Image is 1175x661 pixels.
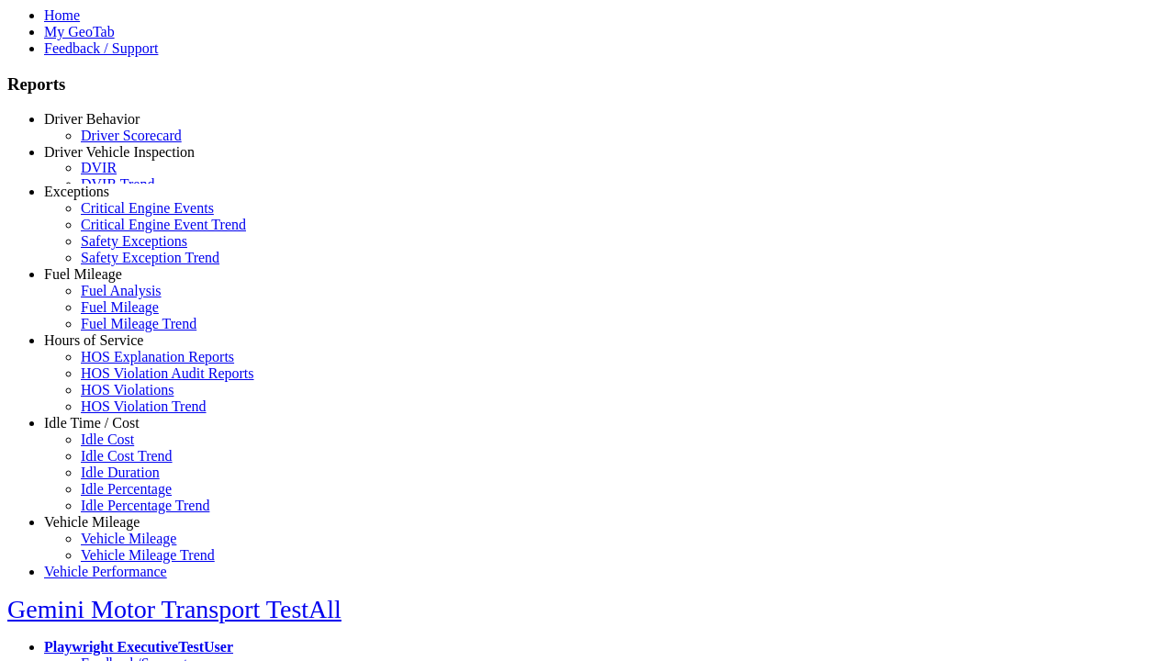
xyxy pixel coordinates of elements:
[81,316,196,331] a: Fuel Mileage Trend
[81,299,159,315] a: Fuel Mileage
[81,382,173,398] a: HOS Violations
[44,639,233,655] a: Playwright ExecutiveTestUser
[81,547,215,563] a: Vehicle Mileage Trend
[81,481,172,497] a: Idle Percentage
[44,111,140,127] a: Driver Behavior
[44,24,115,39] a: My GeoTab
[44,40,158,56] a: Feedback / Support
[81,448,173,464] a: Idle Cost Trend
[81,233,187,249] a: Safety Exceptions
[81,531,176,546] a: Vehicle Mileage
[81,200,214,216] a: Critical Engine Events
[81,160,117,175] a: DVIR
[81,217,246,232] a: Critical Engine Event Trend
[44,514,140,530] a: Vehicle Mileage
[44,144,195,160] a: Driver Vehicle Inspection
[7,595,341,623] a: Gemini Motor Transport TestAll
[81,498,209,513] a: Idle Percentage Trend
[44,266,122,282] a: Fuel Mileage
[81,349,234,364] a: HOS Explanation Reports
[81,431,134,447] a: Idle Cost
[44,184,109,199] a: Exceptions
[81,283,162,298] a: Fuel Analysis
[81,365,254,381] a: HOS Violation Audit Reports
[44,564,167,579] a: Vehicle Performance
[81,398,207,414] a: HOS Violation Trend
[81,465,160,480] a: Idle Duration
[81,176,154,192] a: DVIR Trend
[44,415,140,431] a: Idle Time / Cost
[81,128,182,143] a: Driver Scorecard
[81,250,219,265] a: Safety Exception Trend
[44,332,143,348] a: Hours of Service
[44,7,80,23] a: Home
[7,74,1168,95] h3: Reports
